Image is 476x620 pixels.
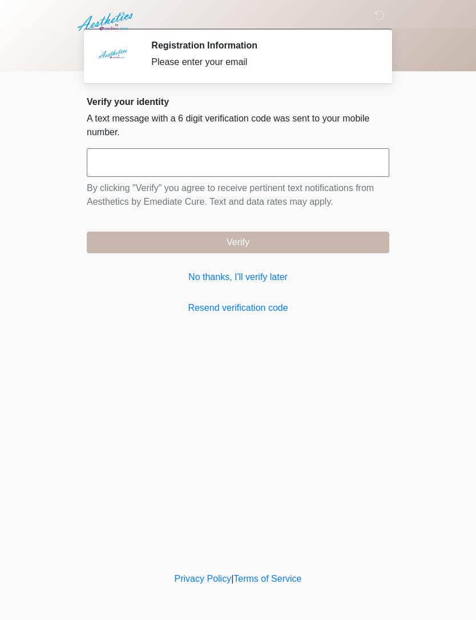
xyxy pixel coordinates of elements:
p: A text message with a 6 digit verification code was sent to your mobile number. [87,112,389,139]
p: By clicking "Verify" you agree to receive pertinent text notifications from Aesthetics by Emediat... [87,181,389,209]
h2: Verify your identity [87,96,389,107]
a: No thanks, I'll verify later [87,270,389,284]
a: Resend verification code [87,301,389,315]
div: Please enter your email [151,55,372,69]
h2: Registration Information [151,40,372,51]
a: Terms of Service [233,574,301,583]
a: | [231,574,233,583]
a: Privacy Policy [175,574,232,583]
img: Agent Avatar [95,40,130,74]
button: Verify [87,232,389,253]
img: Aesthetics by Emediate Cure Logo [75,9,138,35]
